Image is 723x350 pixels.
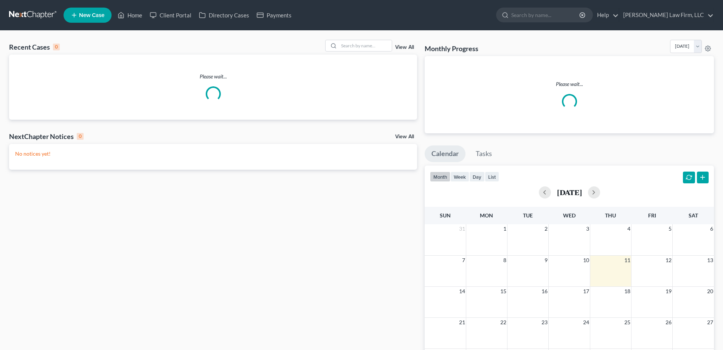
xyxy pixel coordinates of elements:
button: day [469,172,485,182]
span: 8 [503,256,507,265]
div: 0 [77,133,84,140]
a: Tasks [469,145,499,162]
span: 9 [544,256,548,265]
h3: Monthly Progress [425,44,478,53]
input: Search by name... [339,40,392,51]
button: list [485,172,499,182]
input: Search by name... [511,8,580,22]
a: Client Portal [146,8,195,22]
p: Please wait... [9,73,417,80]
a: Calendar [425,145,465,162]
button: month [430,172,450,182]
h2: [DATE] [557,188,582,196]
span: 22 [500,318,507,327]
a: Payments [253,8,295,22]
span: 10 [582,256,590,265]
a: [PERSON_NAME] Law Firm, LLC [619,8,714,22]
a: Directory Cases [195,8,253,22]
span: Tue [523,212,533,219]
p: Please wait... [431,80,708,88]
span: Fri [648,212,656,219]
span: 2 [544,224,548,233]
span: Mon [480,212,493,219]
span: 1 [503,224,507,233]
span: 21 [458,318,466,327]
span: Thu [605,212,616,219]
span: 12 [665,256,672,265]
span: 15 [500,287,507,296]
div: NextChapter Notices [9,132,84,141]
span: 20 [706,287,714,296]
span: 24 [582,318,590,327]
span: 23 [541,318,548,327]
span: New Case [79,12,104,18]
span: Wed [563,212,576,219]
a: View All [395,134,414,139]
span: 17 [582,287,590,296]
span: 7 [461,256,466,265]
span: 13 [706,256,714,265]
div: Recent Cases [9,42,60,52]
span: 18 [624,287,631,296]
span: 5 [668,224,672,233]
a: Home [114,8,146,22]
span: 4 [627,224,631,233]
div: 0 [53,44,60,50]
span: 27 [706,318,714,327]
span: 16 [541,287,548,296]
p: No notices yet! [15,150,411,158]
span: 11 [624,256,631,265]
span: 14 [458,287,466,296]
a: View All [395,45,414,50]
span: Sun [440,212,451,219]
a: Help [593,8,619,22]
span: Sat [689,212,698,219]
span: 25 [624,318,631,327]
span: 26 [665,318,672,327]
span: 19 [665,287,672,296]
span: 31 [458,224,466,233]
span: 3 [585,224,590,233]
span: 6 [709,224,714,233]
button: week [450,172,469,182]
